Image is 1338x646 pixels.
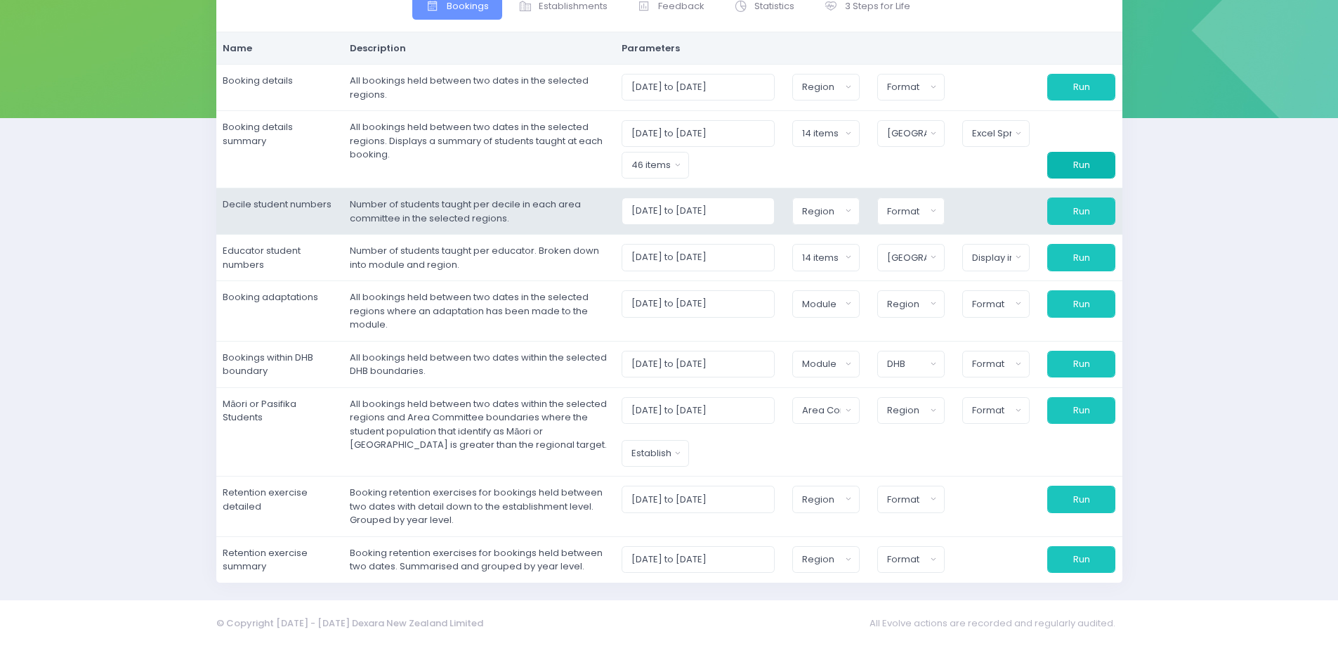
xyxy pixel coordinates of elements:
[216,188,343,235] td: Decile student numbers
[877,397,945,424] button: Region
[792,198,860,224] button: Region
[1047,244,1115,271] button: Run
[972,357,1011,371] div: Format
[802,127,841,141] div: 14 items selected
[887,297,926,311] div: Region
[802,297,841,311] div: Module
[343,281,615,342] td: All bookings held between two dates in the selected regions where an adaptation has been made to ...
[877,351,945,377] button: DHB
[615,32,1122,65] th: Parameters
[887,403,926,418] div: Region
[1047,290,1115,317] button: Run
[792,74,860,101] button: Region
[343,65,615,111] td: All bookings held between two dates in the selected regions.
[887,251,926,265] div: [GEOGRAPHIC_DATA]
[792,120,860,147] button: 14 items selected
[1047,546,1115,573] button: Run
[802,493,841,507] div: Region
[622,351,775,377] input: Select date range
[216,477,343,537] td: Retention exercise detailed
[631,446,671,460] div: Establishment Type
[972,251,1011,265] div: Display in browser
[216,616,483,630] span: © Copyright [DATE] - [DATE] Dexara New Zealand Limited
[343,111,615,188] td: All bookings held between two dates in the selected regions. Displays a summary of students taugh...
[877,244,945,271] button: Central Region
[802,80,841,94] div: Region
[216,536,343,583] td: Retention exercise summary
[792,351,860,377] button: Module
[216,32,343,65] th: Name
[962,397,1030,424] button: Format
[877,74,945,101] button: Format
[622,198,775,224] input: Select date range
[887,553,926,567] div: Format
[343,32,615,65] th: Description
[962,351,1030,377] button: Format
[343,477,615,537] td: Booking retention exercises for bookings held between two dates with detail down to the establish...
[802,357,841,371] div: Module
[216,111,343,188] td: Booking details summary
[216,387,343,477] td: Māori or Pasifika Students
[802,251,841,265] div: 14 items selected
[622,244,775,271] input: Select date range
[972,297,1011,311] div: Format
[1047,351,1115,377] button: Run
[343,188,615,235] td: Number of students taught per decile in each area committee in the selected regions.
[802,553,841,567] div: Region
[622,546,775,573] input: Select date range
[343,536,615,583] td: Booking retention exercises for bookings held between two dates. Summarised and grouped by year l...
[631,158,671,172] div: 46 items selected
[887,493,926,507] div: Format
[792,290,860,317] button: Module
[887,357,926,371] div: DHB
[1047,198,1115,224] button: Run
[622,290,775,317] input: Select date range
[622,486,775,512] input: Select date range
[802,403,841,418] div: Area Committee
[962,120,1030,147] button: Excel Spreadsheet
[802,205,841,219] div: Region
[887,80,926,94] div: Format
[792,546,860,573] button: Region
[877,120,945,147] button: Central Region
[216,341,343,387] td: Bookings within DHB boundary
[622,152,689,179] button: 46 items selected
[792,244,860,271] button: 14 items selected
[972,127,1011,141] div: Excel Spreadsheet
[792,486,860,512] button: Region
[877,290,945,317] button: Region
[216,235,343,281] td: Educator student numbers
[343,235,615,281] td: Number of students taught per educator. Broken down into module and region.
[877,486,945,512] button: Format
[343,341,615,387] td: All bookings held between two dates within the selected DHB boundaries.
[622,397,775,424] input: Select date range
[622,120,775,147] input: Select date range
[962,244,1030,271] button: Display in browser
[1047,74,1115,101] button: Run
[343,387,615,477] td: All bookings held between two dates within the selected regions and Area Committee boundaries whe...
[870,609,1122,637] span: All Evolve actions are recorded and regularly audited.
[887,205,926,219] div: Format
[877,198,945,224] button: Format
[622,74,775,101] input: Select date range
[792,397,860,424] button: Area Committee
[972,403,1011,418] div: Format
[1047,486,1115,512] button: Run
[216,281,343,342] td: Booking adaptations
[1047,397,1115,424] button: Run
[622,440,689,467] button: Establishment Type
[962,290,1030,317] button: Format
[887,127,926,141] div: [GEOGRAPHIC_DATA]
[1047,152,1115,179] button: Run
[216,65,343,111] td: Booking details
[877,546,945,573] button: Format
